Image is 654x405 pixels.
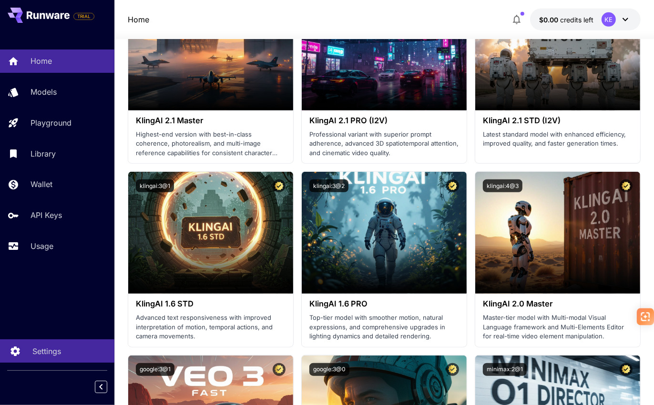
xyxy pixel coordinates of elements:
[74,13,94,20] span: TRIAL
[136,363,174,376] button: google:3@1
[31,117,72,128] p: Playground
[483,116,633,125] h3: KlingAI 2.1 STD (I2V)
[446,179,459,192] button: Certified Model – Vetted for best performance and includes a commercial license.
[73,10,94,22] span: Add your payment card to enable full platform functionality.
[31,86,57,98] p: Models
[309,179,348,192] button: klingai:3@2
[128,14,149,25] a: Home
[31,178,52,190] p: Wallet
[136,179,174,192] button: klingai:3@1
[273,179,286,192] button: Certified Model – Vetted for best performance and includes a commercial license.
[136,299,286,308] h3: KlingAI 1.6 STD
[483,363,527,376] button: minimax:2@1
[475,172,640,294] img: alt
[483,130,633,148] p: Latest standard model with enhanced efficiency, improved quality, and faster generation times.
[540,16,561,24] span: $0.00
[273,363,286,376] button: Certified Model – Vetted for best performance and includes a commercial license.
[128,14,149,25] nav: breadcrumb
[309,313,459,341] p: Top-tier model with smoother motion, natural expressions, and comprehensive upgrades in lighting ...
[309,299,459,308] h3: KlingAI 1.6 PRO
[31,209,62,221] p: API Keys
[561,16,594,24] span: credits left
[483,313,633,341] p: Master-tier model with Multi-modal Visual Language framework and Multi-Elements Editor for real-t...
[483,299,633,308] h3: KlingAI 2.0 Master
[620,363,633,376] button: Certified Model – Vetted for best performance and includes a commercial license.
[31,55,52,67] p: Home
[309,116,459,125] h3: KlingAI 2.1 PRO (I2V)
[309,363,349,376] button: google:3@0
[446,363,459,376] button: Certified Model – Vetted for best performance and includes a commercial license.
[102,378,114,395] div: Collapse sidebar
[620,179,633,192] button: Certified Model – Vetted for best performance and includes a commercial license.
[530,9,641,30] button: $0.00KE
[95,381,107,393] button: Collapse sidebar
[483,179,522,192] button: klingai:4@3
[302,172,467,294] img: alt
[136,313,286,341] p: Advanced text responsiveness with improved interpretation of motion, temporal actions, and camera...
[128,172,293,294] img: alt
[136,116,286,125] h3: KlingAI 2.1 Master
[540,15,594,25] div: $0.00
[309,130,459,158] p: Professional variant with superior prompt adherence, advanced 3D spatiotemporal attention, and ci...
[136,130,286,158] p: Highest-end version with best-in-class coherence, photorealism, and multi-image reference capabil...
[32,346,61,357] p: Settings
[602,12,616,27] div: KE
[31,148,56,159] p: Library
[31,240,53,252] p: Usage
